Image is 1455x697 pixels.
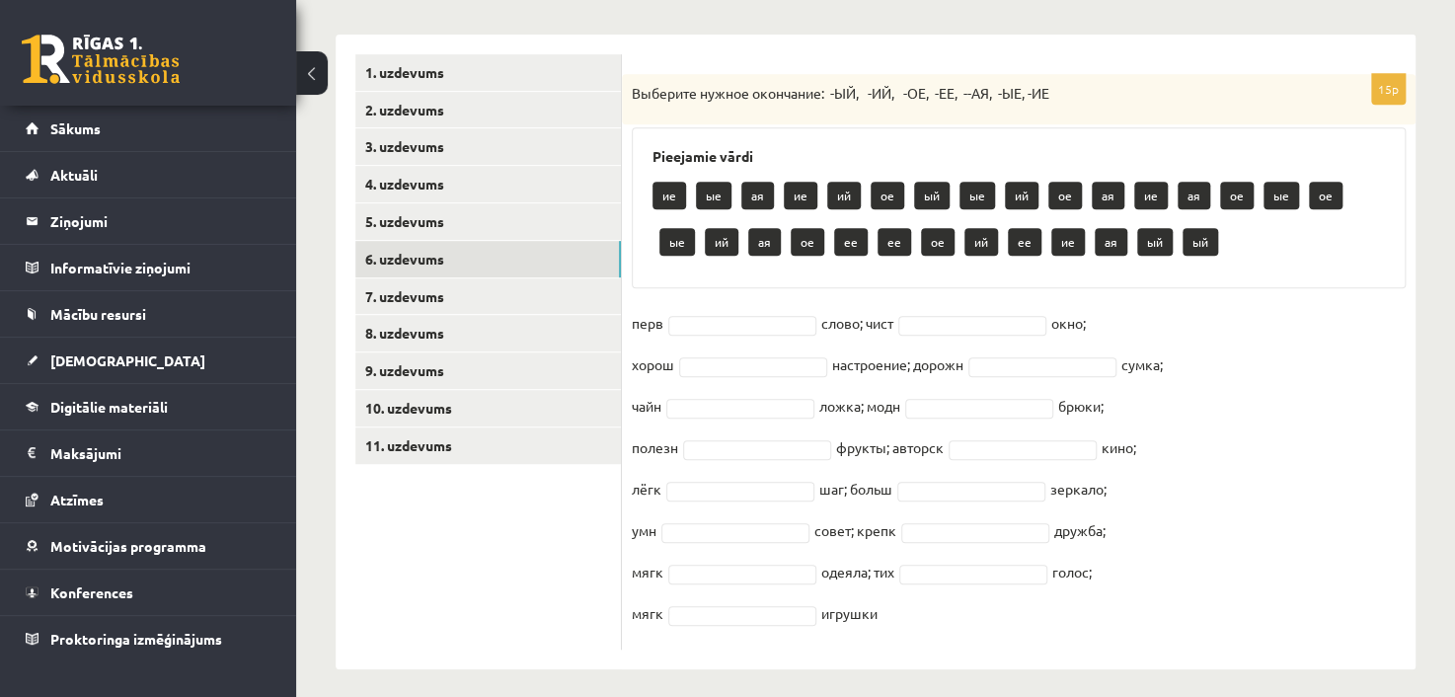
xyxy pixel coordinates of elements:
p: ие [1051,228,1085,256]
a: 6. uzdevums [355,241,621,277]
a: Motivācijas programma [26,523,271,569]
a: Mācību resursi [26,291,271,337]
span: Proktoringa izmēģinājums [50,630,222,648]
span: Mācību resursi [50,305,146,323]
p: ие [652,182,686,209]
a: 2. uzdevums [355,92,621,128]
p: ые [659,228,695,256]
p: лёгк [632,474,661,503]
p: ое [871,182,904,209]
a: 8. uzdevums [355,315,621,351]
span: Digitālie materiāli [50,398,168,416]
p: ые [696,182,731,209]
legend: Ziņojumi [50,198,271,244]
p: ая [1178,182,1210,209]
a: Proktoringa izmēģinājums [26,616,271,661]
p: ее [1008,228,1041,256]
p: ые [959,182,995,209]
p: хорош [632,349,674,379]
a: 5. uzdevums [355,203,621,240]
a: Aktuāli [26,152,271,197]
a: 11. uzdevums [355,427,621,464]
span: Aktuāli [50,166,98,184]
a: 1. uzdevums [355,54,621,91]
fieldset: слово; чист окно; настроение; дорожн сумка; ложка; модн брюки; фрукты; авторск кино; шаг; больш з... [632,308,1406,640]
p: ая [748,228,781,256]
p: ее [878,228,911,256]
p: ое [1048,182,1082,209]
p: ая [741,182,774,209]
p: полезн [632,432,678,462]
a: 4. uzdevums [355,166,621,202]
p: ое [1309,182,1342,209]
p: ие [784,182,817,209]
p: ий [1005,182,1038,209]
legend: Maksājumi [50,430,271,476]
p: ый [1183,228,1218,256]
p: чайн [632,391,661,421]
span: Sākums [50,119,101,137]
p: мягк [632,598,663,628]
span: Motivācijas programma [50,537,206,555]
p: ое [1220,182,1254,209]
p: ие [1134,182,1168,209]
p: ее [834,228,868,256]
a: 3. uzdevums [355,128,621,165]
p: мягк [632,557,663,586]
p: 15p [1371,73,1406,105]
a: Rīgas 1. Tālmācības vidusskola [22,35,180,84]
p: ый [1137,228,1173,256]
a: Digitālie materiāli [26,384,271,429]
a: Sākums [26,106,271,151]
a: Informatīvie ziņojumi [26,245,271,290]
p: ая [1095,228,1127,256]
p: ая [1092,182,1124,209]
legend: Informatīvie ziņojumi [50,245,271,290]
p: ое [921,228,955,256]
a: Ziņojumi [26,198,271,244]
a: [DEMOGRAPHIC_DATA] [26,338,271,383]
p: ий [964,228,998,256]
p: Выберите нужное окончание: -ЫЙ, -ИЙ, -ОЕ, -ЕЕ, --АЯ, -ЫЕ, -ИЕ [632,84,1307,104]
span: Atzīmes [50,491,104,508]
span: [DEMOGRAPHIC_DATA] [50,351,205,369]
p: ое [791,228,824,256]
h3: Pieejamie vārdi [652,148,1385,165]
p: ый [914,182,950,209]
a: 10. uzdevums [355,390,621,426]
p: ые [1264,182,1299,209]
p: ий [827,182,861,209]
a: 7. uzdevums [355,278,621,315]
p: ий [705,228,738,256]
p: перв [632,308,663,338]
span: Konferences [50,583,133,601]
a: Atzīmes [26,477,271,522]
a: 9. uzdevums [355,352,621,389]
a: Konferences [26,570,271,615]
p: умн [632,515,656,545]
a: Maksājumi [26,430,271,476]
